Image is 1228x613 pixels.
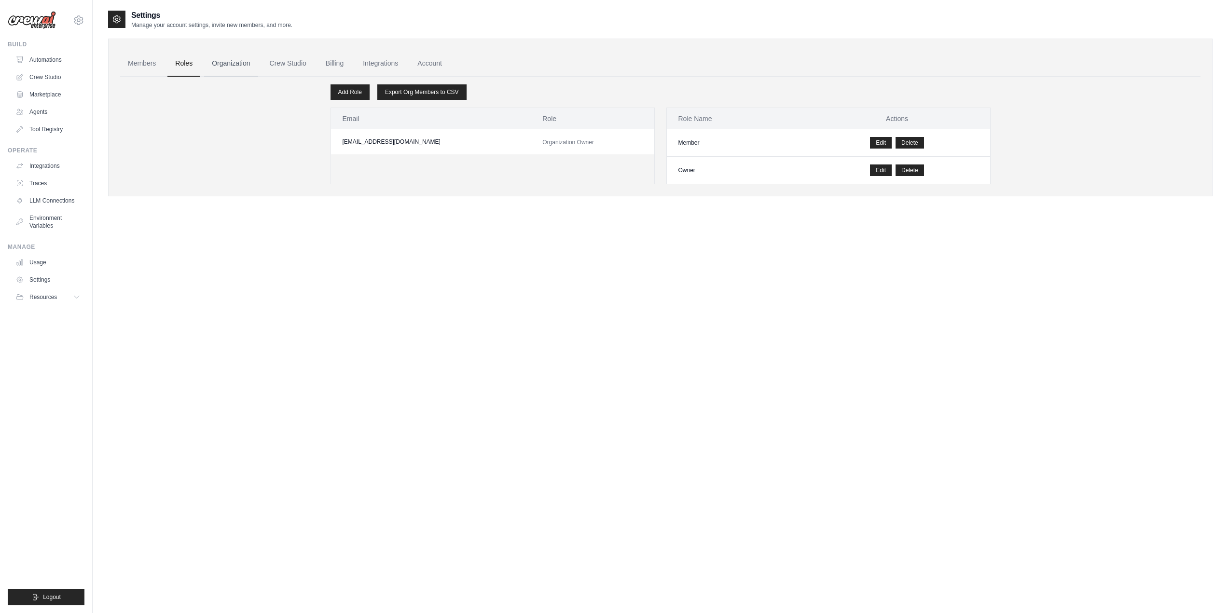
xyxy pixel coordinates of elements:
h2: Settings [131,10,292,21]
a: Export Org Members to CSV [377,84,467,100]
a: Settings [12,272,84,287]
a: LLM Connections [12,193,84,208]
a: Usage [12,255,84,270]
a: Environment Variables [12,210,84,233]
a: Organization [204,51,258,77]
a: Crew Studio [12,69,84,85]
a: Automations [12,52,84,68]
a: Edit [870,137,892,149]
button: Logout [8,589,84,605]
th: Role [531,108,654,129]
div: Operate [8,147,84,154]
button: Resources [12,289,84,305]
img: Logo [8,11,56,29]
a: Billing [318,51,351,77]
a: Integrations [355,51,406,77]
button: Delete [896,164,924,176]
th: Email [331,108,531,129]
div: Manage [8,243,84,251]
a: Roles [167,51,200,77]
a: Traces [12,176,84,191]
a: Account [410,51,450,77]
td: Owner [667,157,804,184]
a: Members [120,51,164,77]
a: Agents [12,104,84,120]
p: Manage your account settings, invite new members, and more. [131,21,292,29]
a: Crew Studio [262,51,314,77]
a: Tool Registry [12,122,84,137]
a: Integrations [12,158,84,174]
th: Actions [804,108,990,129]
span: Logout [43,593,61,601]
td: [EMAIL_ADDRESS][DOMAIN_NAME] [331,129,531,154]
div: Build [8,41,84,48]
span: Resources [29,293,57,301]
span: Organization Owner [542,139,594,146]
button: Delete [896,137,924,149]
a: Marketplace [12,87,84,102]
th: Role Name [667,108,804,129]
a: Edit [870,164,892,176]
a: Add Role [331,84,370,100]
td: Member [667,129,804,157]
